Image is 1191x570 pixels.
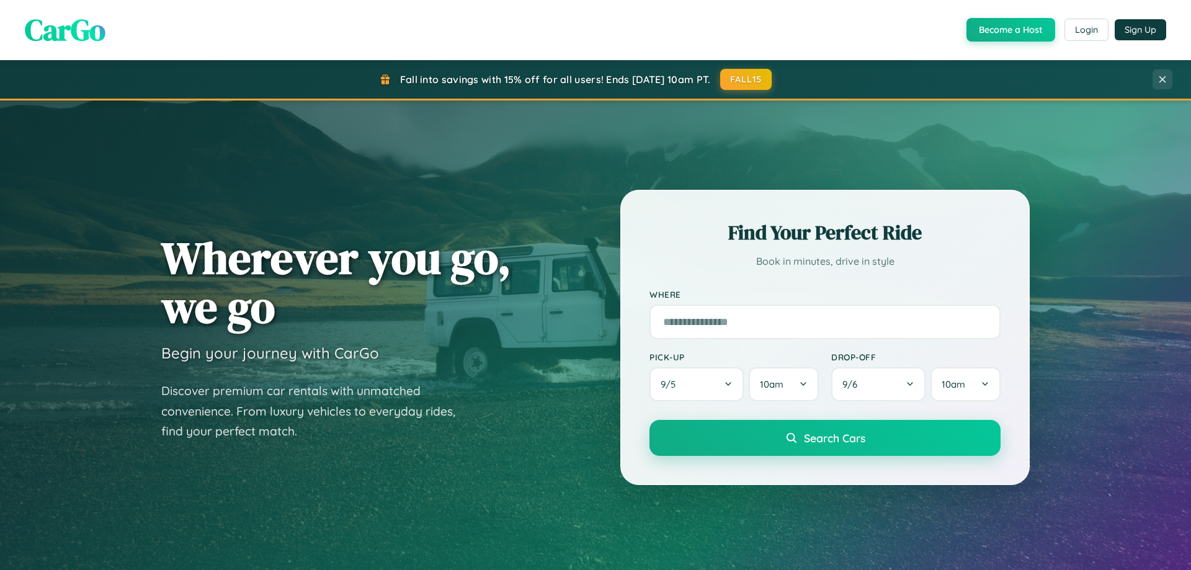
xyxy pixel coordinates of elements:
[649,367,744,401] button: 9/5
[25,9,105,50] span: CarGo
[930,367,1001,401] button: 10am
[161,381,471,442] p: Discover premium car rentals with unmatched convenience. From luxury vehicles to everyday rides, ...
[831,367,926,401] button: 9/6
[400,73,711,86] span: Fall into savings with 15% off for all users! Ends [DATE] 10am PT.
[649,219,1001,246] h2: Find Your Perfect Ride
[649,420,1001,456] button: Search Cars
[749,367,819,401] button: 10am
[942,378,965,390] span: 10am
[842,378,863,390] span: 9 / 6
[1064,19,1108,41] button: Login
[966,18,1055,42] button: Become a Host
[661,378,682,390] span: 9 / 5
[1115,19,1166,40] button: Sign Up
[649,352,819,362] label: Pick-up
[161,233,511,331] h1: Wherever you go, we go
[804,431,865,445] span: Search Cars
[649,252,1001,270] p: Book in minutes, drive in style
[649,289,1001,300] label: Where
[760,378,783,390] span: 10am
[161,344,379,362] h3: Begin your journey with CarGo
[831,352,1001,362] label: Drop-off
[720,69,772,90] button: FALL15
